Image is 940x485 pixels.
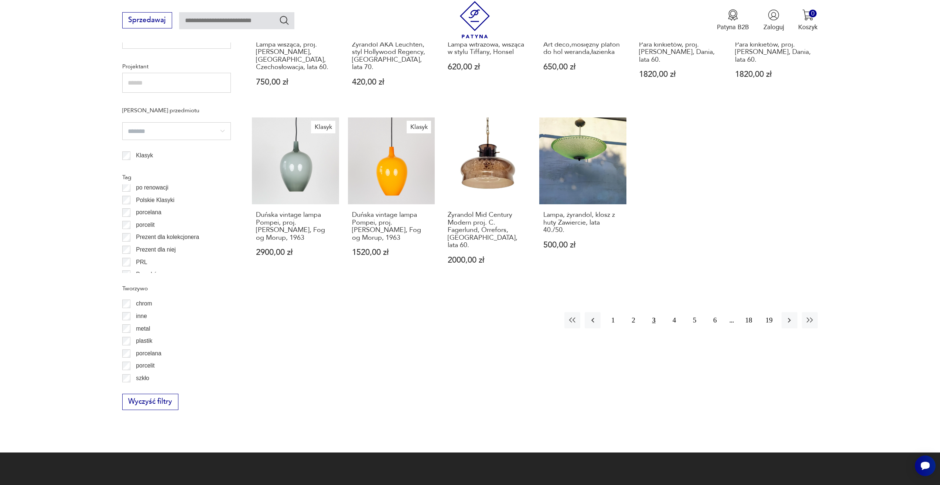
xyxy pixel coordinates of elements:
[707,312,723,328] button: 6
[136,257,147,267] p: PRL
[256,78,335,86] p: 750,00 zł
[136,299,152,308] p: chrom
[543,211,622,234] h3: Lampa, żyrandol, klosz z huty Zawiercie, lata 40./50.
[252,117,339,281] a: KlasykDuńska vintage lampa Pompei, proj. Jo Hammerborg, Fog og Morup, 1963Duńska vintage lampa Po...
[639,41,718,64] h3: Para kinkietów, proj. [PERSON_NAME], Dania, lata 60.
[448,41,527,56] h3: Lampa witrażowa, wisząca w stylu Tiffany, Honsel
[741,312,756,328] button: 18
[256,249,335,256] p: 2900,00 zł
[256,211,335,242] h3: Duńska vintage lampa Pompei, proj. [PERSON_NAME], Fog og Morup, 1963
[122,394,178,410] button: Wyczyść filtry
[735,71,814,78] p: 1820,00 zł
[136,151,153,160] p: Klasyk
[915,455,936,476] iframe: Smartsupp widget button
[543,241,622,249] p: 500,00 zł
[136,208,161,217] p: porcelana
[687,312,703,328] button: 5
[809,10,817,17] div: 0
[448,211,527,249] h3: Żyrandol Mid Century Modern proj. C. Fagerlund, Orrefors, [GEOGRAPHIC_DATA], lata 60.
[717,23,749,31] p: Patyna B2B
[352,41,431,71] h3: Żyrandol AKA Leuchten, styl Hollywood Regency, [GEOGRAPHIC_DATA], lata 70.
[136,349,161,358] p: porcelana
[136,183,168,192] p: po renowacji
[136,336,152,346] p: plastik
[448,63,527,71] p: 620,00 zł
[798,9,818,31] button: 0Koszyk
[352,211,431,242] h3: Duńska vintage lampa Pompei, proj. [PERSON_NAME], Fog og Morup, 1963
[122,62,231,71] p: Projektant
[136,324,150,334] p: metal
[136,195,174,205] p: Polskie Klasyki
[605,312,621,328] button: 1
[122,173,231,182] p: Tag
[136,245,176,255] p: Prezent dla niej
[543,41,622,56] h3: Art deco,mosiężny plafon do hol weranda,łazienka
[136,311,147,321] p: inne
[646,312,662,328] button: 3
[727,9,739,21] img: Ikona medalu
[768,9,779,21] img: Ikonka użytkownika
[136,220,154,230] p: porcelit
[763,23,784,31] p: Zaloguj
[444,117,530,281] a: Żyrandol Mid Century Modern proj. C. Fagerlund, Orrefors, Szwecja, lata 60.Żyrandol Mid Century M...
[256,41,335,71] h3: Lampa wisząca, proj. [PERSON_NAME], [GEOGRAPHIC_DATA], Czechosłowacja, lata 60.
[539,117,626,281] a: Lampa, żyrandol, klosz z huty Zawiercie, lata 40./50.Lampa, żyrandol, klosz z huty Zawiercie, lat...
[136,361,154,370] p: porcelit
[543,63,622,71] p: 650,00 zł
[798,23,818,31] p: Koszyk
[802,9,814,21] img: Ikona koszyka
[136,270,161,279] p: Pruszków
[122,18,172,24] a: Sprzedawaj
[136,373,149,383] p: szkło
[136,232,199,242] p: Prezent dla kolekcjonera
[735,41,814,64] h3: Para kinkietów, proj. [PERSON_NAME], Dania, lata 60.
[639,71,718,78] p: 1820,00 zł
[717,9,749,31] button: Patyna B2B
[352,249,431,256] p: 1520,00 zł
[761,312,777,328] button: 19
[763,9,784,31] button: Zaloguj
[456,1,493,38] img: Patyna - sklep z meblami i dekoracjami vintage
[122,284,231,293] p: Tworzywo
[122,106,231,115] p: [PERSON_NAME] przedmiotu
[666,312,682,328] button: 4
[348,117,435,281] a: KlasykDuńska vintage lampa Pompei, proj. Jo Hammerborg, Fog og Morup, 1963Duńska vintage lampa Po...
[717,9,749,31] a: Ikona medaluPatyna B2B
[352,78,431,86] p: 420,00 zł
[448,256,527,264] p: 2000,00 zł
[279,15,290,25] button: Szukaj
[122,12,172,28] button: Sprzedawaj
[625,312,641,328] button: 2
